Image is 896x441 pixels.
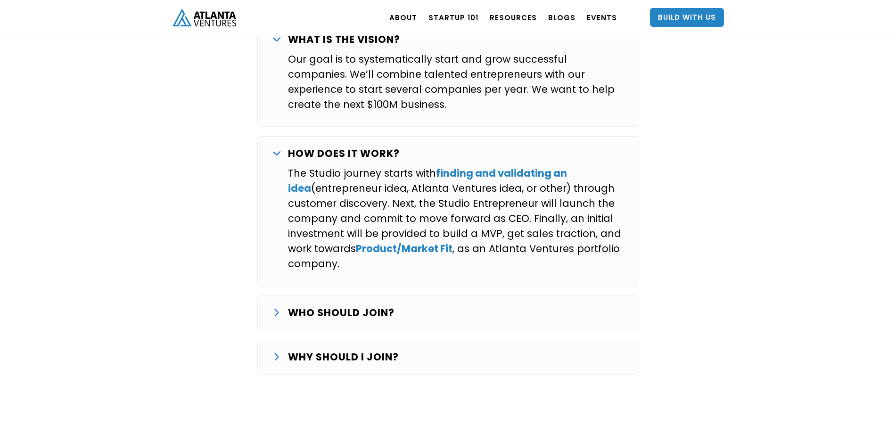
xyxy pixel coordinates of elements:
p: Our goal is to systematically start and grow successful companies. We’ll combine talented entrepr... [288,52,624,112]
strong: WHAT IS THE VISION? [288,33,400,46]
a: Product/Market Fit [356,242,452,255]
a: Startup 101 [428,4,478,31]
img: arrow down [273,151,280,155]
a: RESOURCES [490,4,537,31]
a: Build With Us [650,8,724,27]
strong: WHY SHOULD I JOIN? [288,350,399,364]
strong: HOW DOES IT WORK? [288,147,400,160]
p: The Studio journey starts with (entrepreneur idea, Atlanta Ventures idea, or other) through custo... [288,166,624,271]
a: BLOGS [548,4,575,31]
img: arrow down [274,309,279,317]
img: arrow down [273,37,280,41]
img: arrow down [274,353,279,361]
a: EVENTS [587,4,617,31]
p: WHO SHOULD JOIN? [288,305,395,320]
a: ABOUT [389,4,417,31]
